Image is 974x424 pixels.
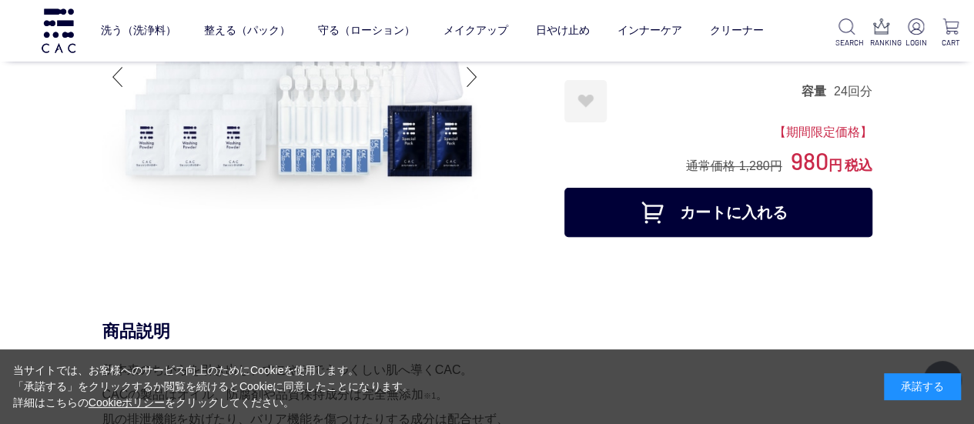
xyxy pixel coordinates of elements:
a: Cookieポリシー [89,396,166,409]
p: RANKING [870,37,892,48]
a: クリーナー [709,12,763,50]
a: 日やけ止め [535,12,589,50]
p: LOGIN [905,37,927,48]
div: 通常価格 1,280円 [686,158,782,174]
p: CART [939,37,962,48]
a: メイクアップ [443,12,507,50]
a: SEARCH [835,18,858,48]
a: 整える（パック） [204,12,290,50]
div: 当サイトでは、お客様へのサービス向上のためにCookieを使用します。 「承諾する」をクリックするか閲覧を続けるとCookieに同意したことになります。 詳細はこちらの をクリックしてください。 [13,362,413,411]
div: 商品説明 [102,320,872,342]
span: 円 [828,158,842,173]
a: CART [939,18,962,48]
dd: 24回分 [834,83,872,99]
a: 守る（ローション） [318,12,415,50]
dt: 容量 [802,83,834,99]
div: 【期間限定価格】 [564,122,872,142]
a: インナーケア [617,12,681,50]
a: 洗う（洗浄料） [101,12,176,50]
a: LOGIN [905,18,927,48]
span: 税込 [845,158,872,173]
p: SEARCH [835,37,858,48]
a: RANKING [870,18,892,48]
div: 承諾する [884,373,961,400]
span: 980 [791,146,828,175]
a: お気に入りに登録する [564,80,607,122]
button: カートに入れる [564,188,872,237]
img: logo [39,8,78,52]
